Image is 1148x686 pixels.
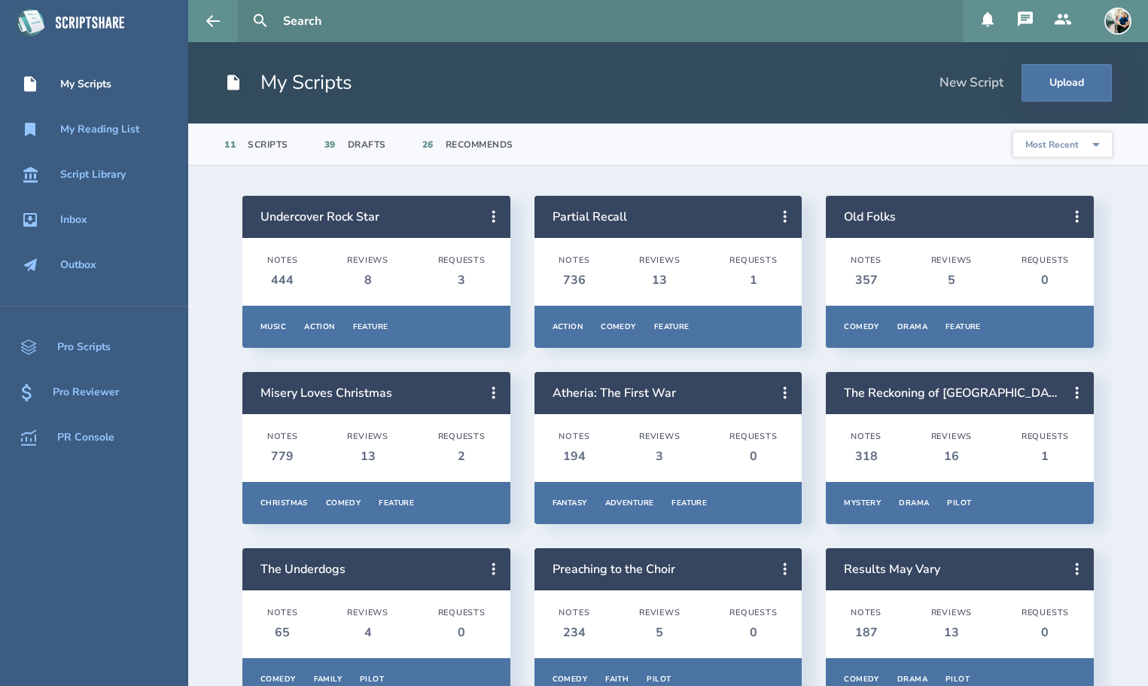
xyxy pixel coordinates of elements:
div: Pro Scripts [57,341,111,353]
div: Christmas [260,498,308,508]
div: Music [260,322,286,332]
div: Notes [559,608,589,618]
div: Pilot [647,674,671,684]
div: 26 [422,139,434,151]
div: Action [553,322,583,332]
div: 0 [729,624,777,641]
a: The Underdogs [260,561,346,578]
div: 13 [639,272,681,288]
a: Partial Recall [553,209,627,225]
div: 39 [324,139,336,151]
div: 4 [347,624,388,641]
a: Results May Vary [844,561,940,578]
a: Misery Loves Christmas [260,385,392,401]
div: 11 [224,139,236,151]
div: My Scripts [60,78,111,90]
div: 65 [267,624,298,641]
div: Notes [267,608,298,618]
div: Comedy [326,498,361,508]
div: Notes [851,255,882,266]
div: Notes [559,431,589,442]
div: 5 [639,624,681,641]
div: 3 [438,272,486,288]
div: Family [314,674,343,684]
div: 357 [851,272,882,288]
div: Faith [605,674,629,684]
div: Requests [438,608,486,618]
div: 194 [559,448,589,465]
div: 8 [347,272,388,288]
div: Comedy [844,674,879,684]
div: Feature [379,498,414,508]
div: Feature [671,498,707,508]
div: Script Library [60,169,126,181]
div: Requests [729,255,777,266]
div: Pilot [360,674,384,684]
img: user_1673573717-crop.jpg [1104,8,1131,35]
div: Feature [946,322,981,332]
div: 1 [729,272,777,288]
div: 779 [267,448,298,465]
div: Requests [729,608,777,618]
div: 736 [559,272,589,288]
div: Comedy [260,674,296,684]
div: Reviews [931,431,973,442]
div: Pro Reviewer [53,386,119,398]
button: Upload [1022,64,1112,102]
div: Outbox [60,259,96,271]
div: 187 [851,624,882,641]
div: 5 [931,272,973,288]
div: 0 [1022,624,1069,641]
div: PR Console [57,431,114,444]
div: Drama [899,498,929,508]
div: 0 [729,448,777,465]
div: Fantasy [553,498,587,508]
h1: My Scripts [224,69,352,96]
div: Requests [438,255,486,266]
a: Preaching to the Choir [553,561,675,578]
div: Notes [851,431,882,442]
div: Notes [559,255,589,266]
a: Atheria: The First War [553,385,676,401]
div: 444 [267,272,298,288]
div: Feature [654,322,690,332]
div: Adventure [605,498,654,508]
div: 3 [639,448,681,465]
div: Requests [1022,255,1069,266]
a: Undercover Rock Star [260,209,379,225]
div: Reviews [347,431,388,442]
div: Notes [267,255,298,266]
div: New Script [939,75,1003,91]
div: Reviews [931,608,973,618]
div: Feature [353,322,388,332]
div: Inbox [60,214,87,226]
div: Scripts [248,139,288,151]
div: Comedy [601,322,636,332]
div: Requests [438,431,486,442]
div: Comedy [553,674,588,684]
div: Drama [897,322,927,332]
div: Reviews [639,255,681,266]
div: Recommends [446,139,513,151]
div: Mystery [844,498,881,508]
div: 2 [438,448,486,465]
div: Reviews [931,255,973,266]
div: Action [304,322,335,332]
div: Reviews [639,431,681,442]
div: Notes [267,431,298,442]
div: 0 [1022,272,1069,288]
div: 234 [559,624,589,641]
a: The Reckoning of [GEOGRAPHIC_DATA] [844,385,1068,401]
div: Reviews [347,608,388,618]
a: Old Folks [844,209,896,225]
div: Requests [1022,431,1069,442]
div: Pilot [946,674,970,684]
div: 13 [931,624,973,641]
div: Reviews [639,608,681,618]
div: Requests [1022,608,1069,618]
div: Notes [851,608,882,618]
div: Pilot [947,498,971,508]
div: 16 [931,448,973,465]
div: Requests [729,431,777,442]
div: 1 [1022,448,1069,465]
